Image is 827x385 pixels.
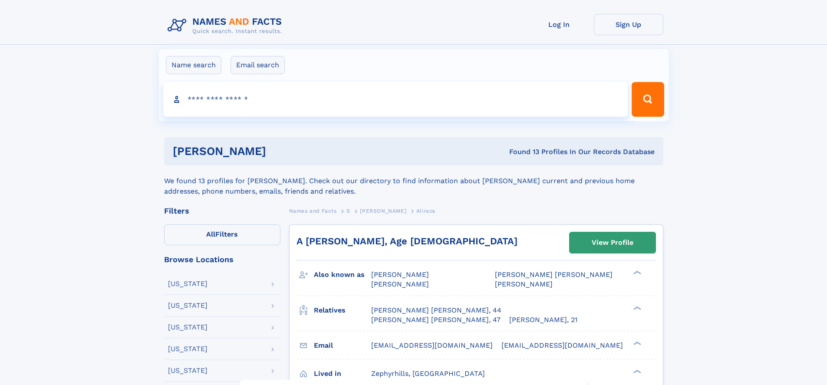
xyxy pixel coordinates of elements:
[501,341,623,349] span: [EMAIL_ADDRESS][DOMAIN_NAME]
[164,207,280,215] div: Filters
[371,280,429,288] span: [PERSON_NAME]
[168,280,208,287] div: [US_STATE]
[495,280,553,288] span: [PERSON_NAME]
[388,147,655,157] div: Found 13 Profiles In Our Records Database
[168,302,208,309] div: [US_STATE]
[314,267,371,282] h3: Also known as
[168,324,208,331] div: [US_STATE]
[371,341,493,349] span: [EMAIL_ADDRESS][DOMAIN_NAME]
[166,56,221,74] label: Name search
[314,338,371,353] h3: Email
[416,208,435,214] span: Alireza
[371,306,501,315] a: [PERSON_NAME] [PERSON_NAME], 44
[231,56,285,74] label: Email search
[495,270,613,279] span: [PERSON_NAME] [PERSON_NAME]
[168,346,208,352] div: [US_STATE]
[164,224,280,245] label: Filters
[289,205,337,216] a: Names and Facts
[631,305,642,311] div: ❯
[509,315,577,325] a: [PERSON_NAME], 21
[173,146,388,157] h1: [PERSON_NAME]
[631,270,642,276] div: ❯
[346,208,350,214] span: S
[631,340,642,346] div: ❯
[297,236,517,247] a: A [PERSON_NAME], Age [DEMOGRAPHIC_DATA]
[360,205,406,216] a: [PERSON_NAME]
[371,315,501,325] a: [PERSON_NAME] [PERSON_NAME], 47
[314,303,371,318] h3: Relatives
[570,232,656,253] a: View Profile
[163,82,628,117] input: search input
[632,82,664,117] button: Search Button
[314,366,371,381] h3: Lived in
[206,230,215,238] span: All
[164,165,663,197] div: We found 13 profiles for [PERSON_NAME]. Check out our directory to find information about [PERSON...
[164,256,280,263] div: Browse Locations
[360,208,406,214] span: [PERSON_NAME]
[631,369,642,374] div: ❯
[164,14,289,37] img: Logo Names and Facts
[371,369,485,378] span: Zephyrhills, [GEOGRAPHIC_DATA]
[168,367,208,374] div: [US_STATE]
[346,205,350,216] a: S
[592,233,633,253] div: View Profile
[594,14,663,35] a: Sign Up
[524,14,594,35] a: Log In
[371,270,429,279] span: [PERSON_NAME]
